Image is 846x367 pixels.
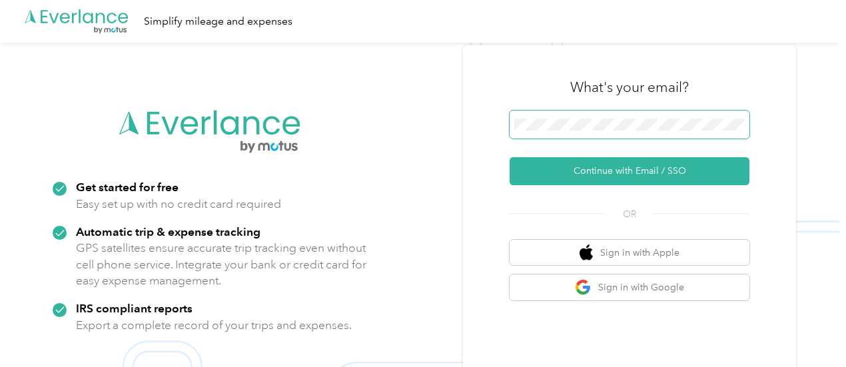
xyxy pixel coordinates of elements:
button: google logoSign in with Google [510,274,749,300]
button: apple logoSign in with Apple [510,240,749,266]
strong: Get started for free [76,180,179,194]
img: apple logo [580,244,593,261]
button: Continue with Email / SSO [510,157,749,185]
div: Simplify mileage and expenses [144,13,292,30]
h3: What's your email? [570,78,689,97]
p: GPS satellites ensure accurate trip tracking even without cell phone service. Integrate your bank... [76,240,367,289]
img: google logo [575,279,592,296]
strong: IRS compliant reports [76,301,193,315]
strong: Automatic trip & expense tracking [76,224,260,238]
span: OR [606,207,653,221]
p: Export a complete record of your trips and expenses. [76,317,352,334]
p: Easy set up with no credit card required [76,196,281,212]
